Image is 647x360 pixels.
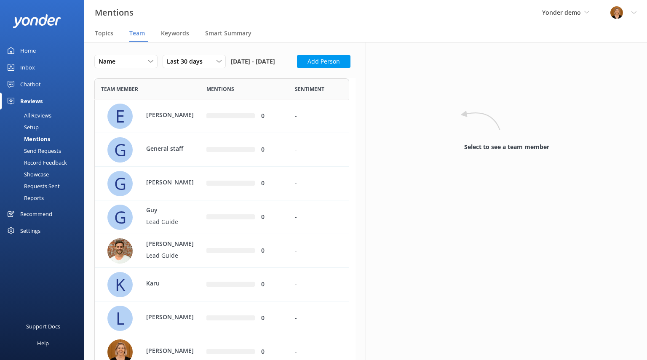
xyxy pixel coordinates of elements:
div: G [107,137,133,163]
div: 0 [261,213,282,222]
div: 0 [261,145,282,155]
p: Lead Guide [146,251,201,260]
span: Smart Summary [205,29,251,37]
div: - [295,213,342,222]
div: 0 [261,314,282,323]
div: Home [20,42,36,59]
div: All Reviews [5,109,51,121]
p: [PERSON_NAME] [146,178,201,187]
div: Record Feedback [5,157,67,168]
div: Showcase [5,168,49,180]
div: row [94,167,349,200]
a: Send Requests [5,145,84,157]
div: row [94,234,349,268]
p: Lead Guide [146,217,201,227]
div: - [295,280,342,289]
div: - [295,314,342,323]
div: Recommend [20,205,52,222]
div: 0 [261,280,282,289]
div: Reviews [20,93,43,109]
div: Inbox [20,59,35,76]
img: yonder-white-logo.png [13,14,61,28]
span: Team [129,29,145,37]
div: row [94,133,349,167]
span: [DATE] - [DATE] [231,55,275,68]
div: L [107,306,133,331]
div: row [94,268,349,301]
p: [PERSON_NAME] [146,346,201,355]
div: Requests Sent [5,180,60,192]
div: 0 [261,112,282,121]
div: - [295,179,342,188]
div: Support Docs [26,318,60,335]
div: E [107,104,133,129]
a: Reports [5,192,84,204]
a: Showcase [5,168,84,180]
img: 6-1649030386.JPG [107,238,133,264]
div: Send Requests [5,145,61,157]
p: Guy [146,206,201,215]
span: Keywords [161,29,189,37]
div: K [107,272,133,297]
p: [PERSON_NAME] [146,110,201,120]
div: row [94,99,349,133]
div: Settings [20,222,40,239]
div: 0 [261,246,282,256]
p: [PERSON_NAME] [146,240,201,249]
a: Requests Sent [5,180,84,192]
a: Setup [5,121,84,133]
img: 1-1617059290.jpg [610,6,623,19]
span: Topics [95,29,113,37]
span: Sentiment [295,85,324,93]
div: Reports [5,192,44,204]
p: [PERSON_NAME] [146,312,201,322]
a: Record Feedback [5,157,84,168]
div: 0 [261,179,282,188]
div: Mentions [5,133,50,145]
div: - [295,145,342,155]
button: Add Person [297,55,350,68]
div: row [94,301,349,335]
div: - [295,347,342,357]
span: Team member [101,85,138,93]
div: - [295,112,342,121]
div: Setup [5,121,39,133]
span: Last 30 days [167,57,208,66]
span: Mentions [206,85,234,93]
div: G [107,171,133,196]
div: 0 [261,347,282,357]
div: G [107,205,133,230]
h3: Mentions [95,6,134,19]
p: Karu [146,279,201,288]
div: Help [37,335,49,352]
span: Name [99,57,120,66]
a: Mentions [5,133,84,145]
div: row [94,200,349,234]
div: Chatbot [20,76,41,93]
span: Yonder demo [542,8,581,16]
p: General staff [146,144,201,153]
a: All Reviews [5,109,84,121]
div: - [295,246,342,256]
